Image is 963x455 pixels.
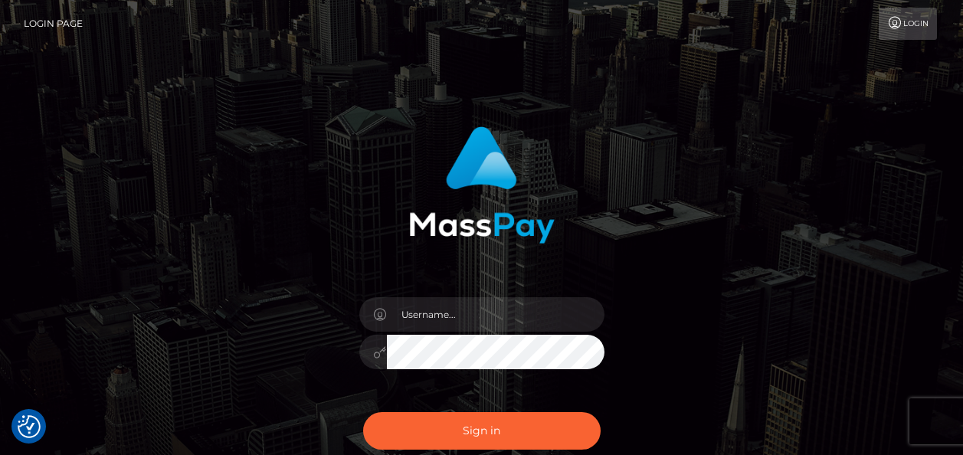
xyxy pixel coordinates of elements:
img: Revisit consent button [18,415,41,438]
button: Sign in [363,412,601,450]
a: Login Page [24,8,83,40]
input: Username... [387,297,604,332]
img: MassPay Login [409,126,555,244]
button: Consent Preferences [18,415,41,438]
a: Login [879,8,937,40]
